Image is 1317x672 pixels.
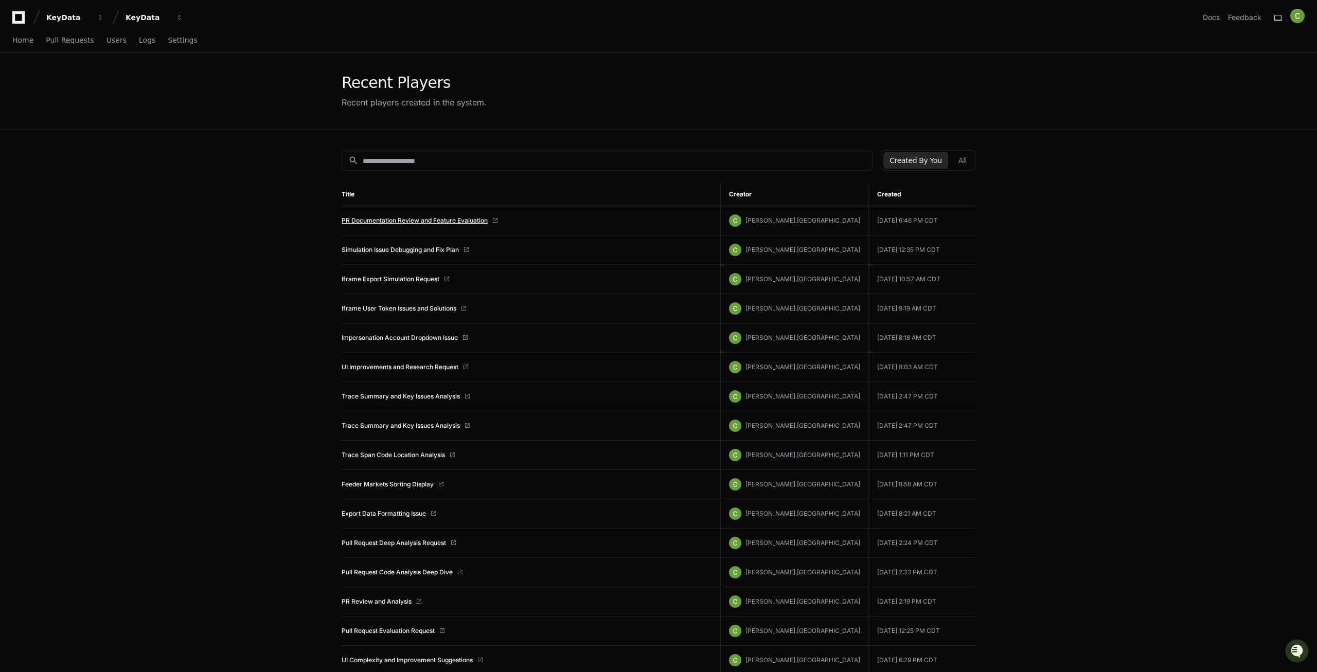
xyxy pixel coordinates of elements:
[745,510,860,517] span: [PERSON_NAME].[GEOGRAPHIC_DATA]
[1228,12,1261,23] button: Feedback
[342,597,412,606] a: PR Review and Analysis
[729,420,741,432] img: ACg8ocIMhgArYgx6ZSQUNXU5thzs6UsPf9rb_9nFAWwzqr8JC4dkNA=s96-c
[10,41,187,58] div: Welcome
[168,37,197,43] span: Settings
[342,568,453,576] a: Pull Request Code Analysis Deep Dive
[729,273,741,285] img: ACg8ocIMhgArYgx6ZSQUNXU5thzs6UsPf9rb_9nFAWwzqr8JC4dkNA=s96-c
[10,10,31,31] img: PlayerZero
[868,206,975,235] td: [DATE] 6:46 PM CDT
[729,361,741,373] img: ACg8ocIMhgArYgx6ZSQUNXU5thzs6UsPf9rb_9nFAWwzqr8JC4dkNA=s96-c
[10,77,29,95] img: 1756235613930-3d25f9e4-fa56-45dd-b3ad-e072dfbd1548
[35,87,149,95] div: We're offline, but we'll be back soon!
[868,353,975,382] td: [DATE] 8:03 AM CDT
[868,323,975,353] td: [DATE] 8:18 AM CDT
[121,8,187,27] button: KeyData
[342,422,460,430] a: Trace Summary and Key Issues Analysis
[883,152,948,169] button: Created By You
[745,451,860,459] span: [PERSON_NAME].[GEOGRAPHIC_DATA]
[745,539,860,547] span: [PERSON_NAME].[GEOGRAPHIC_DATA]
[868,616,975,646] td: [DATE] 12:25 PM CDT
[729,537,741,549] img: ACg8ocIMhgArYgx6ZSQUNXU5thzs6UsPf9rb_9nFAWwzqr8JC4dkNA=s96-c
[342,74,487,92] div: Recent Players
[745,304,860,312] span: [PERSON_NAME].[GEOGRAPHIC_DATA]
[745,363,860,371] span: [PERSON_NAME].[GEOGRAPHIC_DATA]
[342,451,445,459] a: Trace Span Code Location Analysis
[342,183,720,206] th: Title
[745,392,860,400] span: [PERSON_NAME].[GEOGRAPHIC_DATA]
[106,29,127,52] a: Users
[868,235,975,265] td: [DATE] 12:35 PM CDT
[729,390,741,403] img: ACg8ocIMhgArYgx6ZSQUNXU5thzs6UsPf9rb_9nFAWwzqr8JC4dkNA=s96-c
[868,499,975,529] td: [DATE] 8:21 AM CDT
[342,334,458,342] a: Impersonation Account Dropdown Issue
[868,470,975,499] td: [DATE] 8:58 AM CDT
[745,422,860,429] span: [PERSON_NAME].[GEOGRAPHIC_DATA]
[729,478,741,491] img: ACg8ocIMhgArYgx6ZSQUNXU5thzs6UsPf9rb_9nFAWwzqr8JC4dkNA=s96-c
[720,183,868,206] th: Creator
[73,107,124,116] a: Powered byPylon
[745,246,860,253] span: [PERSON_NAME].[GEOGRAPHIC_DATA]
[12,29,33,52] a: Home
[868,558,975,587] td: [DATE] 2:23 PM CDT
[342,363,458,371] a: UI Improvements and Research Request
[1284,638,1312,666] iframe: Open customer support
[868,411,975,441] td: [DATE] 2:47 PM CDT
[745,656,860,664] span: [PERSON_NAME].[GEOGRAPHIC_DATA]
[868,587,975,616] td: [DATE] 2:19 PM CDT
[342,627,435,635] a: Pull Request Evaluation Request
[342,304,456,313] a: Iframe User Token Issues and Solutions
[342,216,488,225] a: PR Documentation Review and Feature Evaluation
[729,302,741,315] img: ACg8ocIMhgArYgx6ZSQUNXU5thzs6UsPf9rb_9nFAWwzqr8JC4dkNA=s96-c
[868,382,975,411] td: [DATE] 2:47 PM CDT
[168,29,197,52] a: Settings
[46,12,91,23] div: KeyData
[868,294,975,323] td: [DATE] 9:19 AM CDT
[729,507,741,520] img: ACg8ocIMhgArYgx6ZSQUNXU5thzs6UsPf9rb_9nFAWwzqr8JC4dkNA=s96-c
[745,597,860,605] span: [PERSON_NAME].[GEOGRAPHIC_DATA]
[46,37,94,43] span: Pull Requests
[342,539,446,547] a: Pull Request Deep Analysis Request
[348,155,359,166] mat-icon: search
[868,441,975,470] td: [DATE] 1:11 PM CDT
[745,334,860,341] span: [PERSON_NAME].[GEOGRAPHIC_DATA]
[35,77,169,87] div: Start new chat
[342,510,426,518] a: Export Data Formatting Issue
[952,152,973,169] button: All
[342,656,473,664] a: UI Complexity and Improvement Suggestions
[1290,9,1305,23] img: ACg8ocIMhgArYgx6ZSQUNXU5thzs6UsPf9rb_9nFAWwzqr8JC4dkNA=s96-c
[139,37,155,43] span: Logs
[106,37,127,43] span: Users
[342,480,434,488] a: Feeder Markets Sorting Display
[46,29,94,52] a: Pull Requests
[126,12,170,23] div: KeyData
[342,96,487,108] div: Recent players created in the system.
[729,449,741,461] img: ACg8ocIMhgArYgx6ZSQUNXU5thzs6UsPf9rb_9nFAWwzqr8JC4dkNA=s96-c
[12,37,33,43] span: Home
[868,183,975,206] th: Created
[745,216,860,224] span: [PERSON_NAME].[GEOGRAPHIC_DATA]
[102,108,124,116] span: Pylon
[42,8,108,27] button: KeyData
[342,246,459,254] a: Simulation Issue Debugging and Fix Plan
[729,566,741,578] img: ACg8ocIMhgArYgx6ZSQUNXU5thzs6UsPf9rb_9nFAWwzqr8JC4dkNA=s96-c
[868,529,975,558] td: [DATE] 2:24 PM CDT
[1203,12,1220,23] a: Docs
[745,627,860,634] span: [PERSON_NAME].[GEOGRAPHIC_DATA]
[729,595,741,608] img: ACg8ocIMhgArYgx6ZSQUNXU5thzs6UsPf9rb_9nFAWwzqr8JC4dkNA=s96-c
[729,214,741,227] img: ACg8ocIMhgArYgx6ZSQUNXU5thzs6UsPf9rb_9nFAWwzqr8JC4dkNA=s96-c
[868,265,975,294] td: [DATE] 10:57 AM CDT
[729,654,741,666] img: ACg8ocIMhgArYgx6ZSQUNXU5thzs6UsPf9rb_9nFAWwzqr8JC4dkNA=s96-c
[175,80,187,92] button: Start new chat
[729,625,741,637] img: ACg8ocIMhgArYgx6ZSQUNXU5thzs6UsPf9rb_9nFAWwzqr8JC4dkNA=s96-c
[729,332,741,344] img: ACg8ocIMhgArYgx6ZSQUNXU5thzs6UsPf9rb_9nFAWwzqr8JC4dkNA=s96-c
[729,244,741,256] img: ACg8ocIMhgArYgx6ZSQUNXU5thzs6UsPf9rb_9nFAWwzqr8JC4dkNA=s96-c
[745,480,860,488] span: [PERSON_NAME].[GEOGRAPHIC_DATA]
[139,29,155,52] a: Logs
[342,392,460,401] a: Trace Summary and Key Issues Analysis
[342,275,439,283] a: Iframe Export Simulation Request
[745,275,860,283] span: [PERSON_NAME].[GEOGRAPHIC_DATA]
[745,568,860,576] span: [PERSON_NAME].[GEOGRAPHIC_DATA]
